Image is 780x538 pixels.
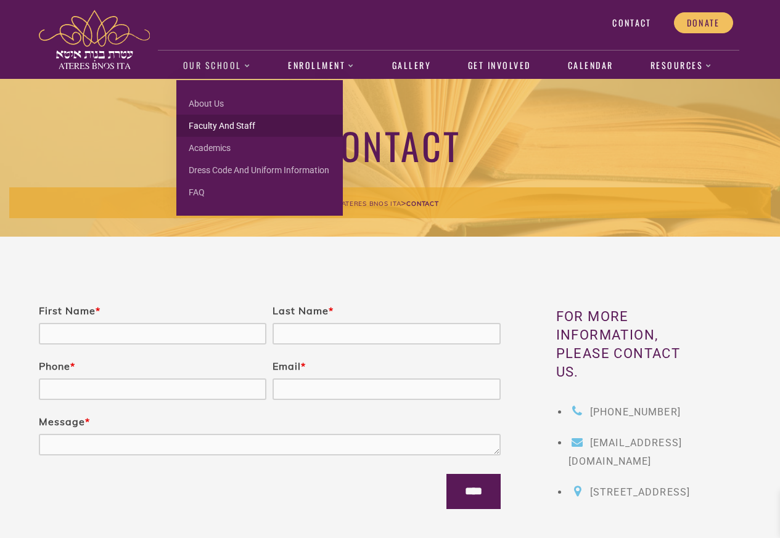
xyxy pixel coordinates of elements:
a: FAQ [176,181,343,203]
a: Enrollment [282,52,361,80]
label: Last Name [273,304,334,317]
div: > [9,187,771,218]
label: First Name [39,304,101,317]
a: Get Involved [461,52,537,80]
img: ateres [39,10,150,69]
a: Our School [176,52,257,80]
a: Faculty and Staff [176,115,343,137]
a: Dress Code and Uniform Information [176,159,343,181]
a: About us [176,92,343,115]
label: Message [39,415,90,428]
h1: Contact [9,122,771,168]
a: Ateres Bnos Ita [342,197,401,208]
span: Contact [406,200,438,208]
a: Calendar [561,52,620,80]
ul: Our School [176,80,343,216]
a: Academics [176,137,343,159]
span: Contact [612,17,651,28]
a: Resources [644,52,719,80]
a: [PHONE_NUMBER] [569,406,681,418]
h3: For more information, please contact us. [556,308,705,381]
span: [STREET_ADDRESS] [590,486,690,498]
span: Ateres Bnos Ita [342,200,401,208]
a: Gallery [385,52,437,80]
a: Contact [599,12,664,33]
a: Donate [674,12,733,33]
label: Phone [39,360,75,372]
span: Donate [687,17,720,28]
a: [EMAIL_ADDRESS][DOMAIN_NAME] [569,437,682,467]
span: [PHONE_NUMBER] [590,406,681,418]
label: Email [273,360,306,372]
